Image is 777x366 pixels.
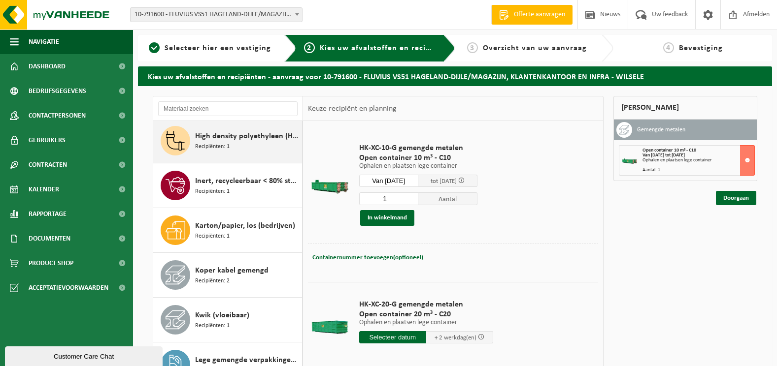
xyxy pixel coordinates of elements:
span: Overzicht van uw aanvraag [483,44,587,52]
div: Aantal: 1 [642,168,754,173]
span: Dashboard [29,54,66,79]
span: 10-791600 - FLUVIUS VS51 HAGELAND-DIJLE/MAGAZIJN, KLANTENKANTOOR EN INFRA - WILSELE [131,8,302,22]
span: 2 [304,42,315,53]
span: Acceptatievoorwaarden [29,275,108,300]
span: Selecteer hier een vestiging [165,44,271,52]
div: Keuze recipiënt en planning [303,96,402,121]
span: Open container 10 m³ - C10 [359,153,477,163]
button: Kwik (vloeibaar) Recipiënten: 1 [153,298,303,342]
span: Open container 10 m³ - C10 [642,148,696,153]
button: Containernummer toevoegen(optioneel) [311,251,424,265]
span: Product Shop [29,251,73,275]
span: Kalender [29,177,59,202]
span: Open container 20 m³ - C20 [359,309,493,319]
input: Selecteer datum [359,175,418,187]
span: Navigatie [29,30,59,54]
span: Kwik (vloeibaar) [195,309,249,321]
iframe: chat widget [5,344,165,366]
span: Recipiënten: 1 [195,232,230,241]
span: Documenten [29,226,70,251]
input: Materiaal zoeken [158,101,298,116]
span: Bevestiging [679,44,723,52]
span: High density polyethyleen (HDPE) gekleurd [195,130,300,142]
span: Gebruikers [29,128,66,152]
span: Offerte aanvragen [511,10,568,20]
span: Karton/papier, los (bedrijven) [195,220,295,232]
p: Ophalen en plaatsen lege container [359,319,493,326]
button: Karton/papier, los (bedrijven) Recipiënten: 1 [153,208,303,253]
a: 1Selecteer hier een vestiging [143,42,277,54]
a: Doorgaan [716,191,756,205]
span: 10-791600 - FLUVIUS VS51 HAGELAND-DIJLE/MAGAZIJN, KLANTENKANTOOR EN INFRA - WILSELE [130,7,303,22]
span: HK-XC-20-G gemengde metalen [359,300,493,309]
h3: Gemengde metalen [637,122,685,138]
span: + 2 werkdag(en) [435,335,476,341]
span: 1 [149,42,160,53]
span: 3 [467,42,478,53]
span: Recipiënten: 1 [195,187,230,196]
span: Recipiënten: 1 [195,321,230,331]
h2: Kies uw afvalstoffen en recipiënten - aanvraag voor 10-791600 - FLUVIUS VS51 HAGELAND-DIJLE/MAGAZ... [138,66,772,86]
button: High density polyethyleen (HDPE) gekleurd Recipiënten: 1 [153,119,303,163]
span: Aantal [418,192,477,205]
span: Lege gemengde verpakkingen van gevaarlijke stoffen [195,354,300,366]
span: Bedrijfsgegevens [29,79,86,103]
span: Kies uw afvalstoffen en recipiënten [320,44,455,52]
div: Ophalen en plaatsen lege container [642,158,754,163]
span: Contactpersonen [29,103,86,128]
strong: Van [DATE] tot [DATE] [642,152,685,158]
span: tot [DATE] [431,178,457,184]
button: Inert, recycleerbaar < 80% steenpuin Recipiënten: 1 [153,163,303,208]
span: Rapportage [29,202,67,226]
span: Containernummer toevoegen(optioneel) [312,254,423,261]
span: 4 [663,42,674,53]
div: [PERSON_NAME] [613,96,757,120]
button: Koper kabel gemengd Recipiënten: 2 [153,253,303,298]
input: Selecteer datum [359,331,426,343]
a: Offerte aanvragen [491,5,573,25]
span: HK-XC-10-G gemengde metalen [359,143,477,153]
button: In winkelmand [360,210,414,226]
span: Koper kabel gemengd [195,265,269,276]
span: Recipiënten: 2 [195,276,230,286]
span: Inert, recycleerbaar < 80% steenpuin [195,175,300,187]
span: Recipiënten: 1 [195,142,230,152]
span: Contracten [29,152,67,177]
p: Ophalen en plaatsen lege container [359,163,477,170]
